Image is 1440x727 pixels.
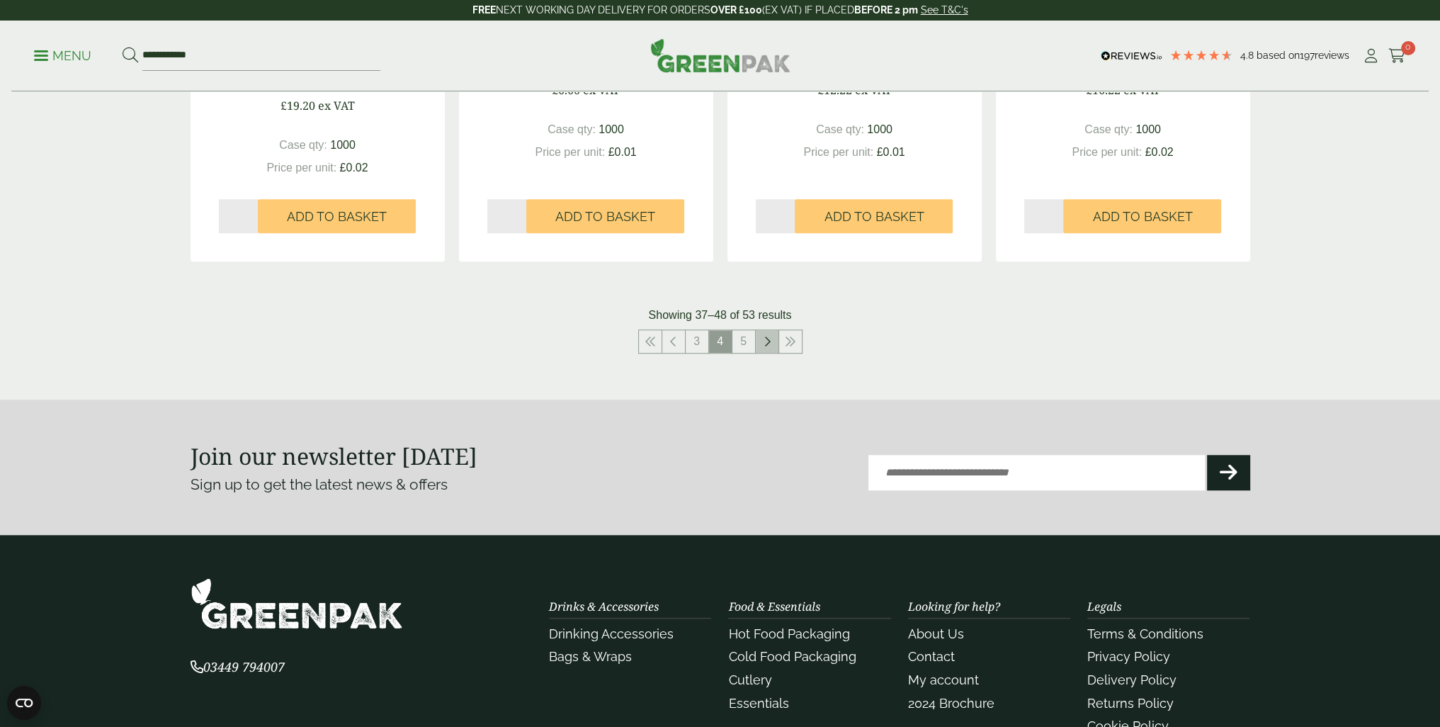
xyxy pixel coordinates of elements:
button: Add to Basket [258,199,416,233]
span: £0.01 [608,146,637,158]
span: 4.8 [1240,50,1257,61]
span: 4 [709,330,732,353]
span: 03449 794007 [191,658,285,675]
span: Based on [1257,50,1300,61]
span: Case qty: [816,123,864,135]
span: 1000 [867,123,892,135]
img: GreenPak Supplies [650,38,790,72]
a: Menu [34,47,91,62]
span: 1000 [599,123,624,135]
span: Case qty: [279,139,327,151]
span: Add to Basket [1092,209,1192,225]
a: Essentials [728,696,788,711]
strong: Join our newsletter [DATE] [191,441,477,471]
i: My Account [1362,49,1380,63]
span: £0.02 [340,162,368,174]
a: Privacy Policy [1087,649,1170,664]
a: My account [908,672,979,687]
span: £0.01 [877,146,905,158]
button: Add to Basket [795,199,953,233]
a: 2024 Brochure [908,696,994,711]
a: Contact [908,649,955,664]
span: Price per unit: [535,146,605,158]
button: Open CMP widget [7,686,41,720]
a: About Us [908,626,964,641]
span: ex VAT [318,98,355,113]
a: 0 [1388,45,1406,67]
a: Cold Food Packaging [728,649,856,664]
a: 5 [732,330,755,353]
span: £0.02 [1145,146,1174,158]
span: Add to Basket [287,209,387,225]
p: Menu [34,47,91,64]
img: GreenPak Supplies [191,577,403,629]
span: Add to Basket [824,209,924,225]
span: Price per unit: [803,146,873,158]
a: Cutlery [728,672,771,687]
span: 0 [1401,41,1415,55]
a: See T&C's [921,4,968,16]
span: £19.20 [280,98,315,113]
span: Price per unit: [266,162,336,174]
p: Showing 37–48 of 53 results [649,307,792,324]
a: 3 [686,330,708,353]
div: 4.79 Stars [1169,49,1233,62]
span: Case qty: [548,123,596,135]
span: reviews [1315,50,1349,61]
span: Add to Basket [555,209,655,225]
span: 1000 [330,139,356,151]
img: REVIEWS.io [1101,51,1162,61]
strong: OVER £100 [710,4,762,16]
p: Sign up to get the latest news & offers [191,473,667,496]
span: 197 [1300,50,1315,61]
a: Hot Food Packaging [728,626,849,641]
i: Cart [1388,49,1406,63]
span: Price per unit: [1072,146,1142,158]
strong: BEFORE 2 pm [854,4,918,16]
span: 1000 [1135,123,1161,135]
span: Case qty: [1084,123,1133,135]
a: Terms & Conditions [1087,626,1203,641]
strong: FREE [472,4,496,16]
button: Add to Basket [526,199,684,233]
a: Delivery Policy [1087,672,1177,687]
button: Add to Basket [1063,199,1221,233]
a: Returns Policy [1087,696,1174,711]
a: Bags & Wraps [549,649,632,664]
a: 03449 794007 [191,661,285,675]
a: Drinking Accessories [549,626,674,641]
